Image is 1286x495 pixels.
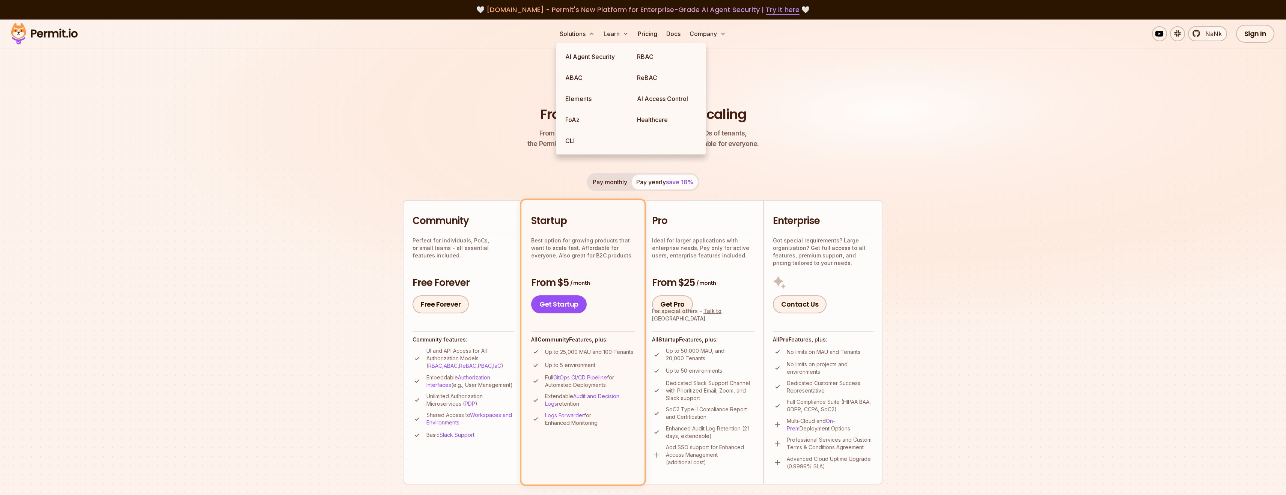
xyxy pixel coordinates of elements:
[493,363,501,369] a: IaC
[478,363,492,369] a: PBAC
[666,444,754,466] p: Add SSO support for Enhanced Access Management (additional cost)
[557,26,598,41] button: Solutions
[773,214,873,228] h2: Enterprise
[652,336,754,343] h4: All Features, plus:
[687,26,729,41] button: Company
[631,88,703,109] a: AI Access Control
[779,336,789,343] strong: Pro
[428,363,442,369] a: RBAC
[545,393,619,407] a: Audit and Decision Logs
[666,379,754,402] p: Dedicated Slack Support Channel with Prioritized Email, Zoom, and Slack support
[426,393,514,408] p: Unlimited Authorization Microservices ( )
[658,336,679,343] strong: Startup
[559,88,631,109] a: Elements
[787,398,873,413] p: Full Compliance Suite (HIPAA BAA, GDPR, CCPA, SoC2)
[652,237,754,259] p: Ideal for larger applications with enterprise needs. Pay only for active users, enterprise featur...
[531,336,635,343] h4: All Features, plus:
[531,237,635,259] p: Best option for growing products that want to scale fast. Affordable for everyone. Also great for...
[545,412,584,418] a: Logs Forwarder
[8,21,81,47] img: Permit logo
[787,361,873,376] p: No limits on projects and environments
[787,379,873,394] p: Dedicated Customer Success Representative
[559,109,631,130] a: FoAz
[570,279,590,287] span: / month
[601,26,632,41] button: Learn
[531,276,635,290] h3: From $5
[787,436,873,451] p: Professional Services and Custom Terms & Conditions Agreement
[787,418,835,432] a: On-Prem
[559,67,631,88] a: ABAC
[540,105,746,124] h1: From Free to Predictable Scaling
[545,374,635,389] p: Full for Automated Deployments
[426,374,490,388] a: Authorization Interfaces
[787,417,873,432] p: Multi-Cloud and Deployment Options
[652,307,754,322] div: For special offers -
[545,361,595,369] p: Up to 5 environment
[465,400,475,407] a: PDP
[413,276,514,290] h3: Free Forever
[631,67,703,88] a: ReBAC
[559,46,631,67] a: AI Agent Security
[773,295,827,313] a: Contact Us
[545,412,635,427] p: for Enhanced Monitoring
[440,432,474,438] a: Slack Support
[527,128,759,149] p: the Permit pricing model is simple, transparent, and affordable for everyone.
[666,406,754,421] p: SoC2 Type II Compliance Report and Certification
[663,26,684,41] a: Docs
[666,425,754,440] p: Enhanced Audit Log Retention (21 days, extendable)
[652,214,754,228] h2: Pro
[588,175,632,190] button: Pay monthly
[652,276,754,290] h3: From $25
[773,336,873,343] h4: All Features, plus:
[531,214,635,228] h2: Startup
[545,348,633,356] p: Up to 25,000 MAU and 100 Tenants
[631,46,703,67] a: RBAC
[538,336,569,343] strong: Community
[652,295,693,313] a: Get Pro
[413,237,514,259] p: Perfect for individuals, PoCs, or small teams - all essential features included.
[773,237,873,267] p: Got special requirements? Large organization? Get full access to all features, premium support, a...
[766,5,800,15] a: Try it here
[696,279,716,287] span: / month
[527,128,759,138] span: From a startup with 100 users to an enterprise with 1000s of tenants,
[444,363,458,369] a: ABAC
[413,336,514,343] h4: Community features:
[666,347,754,362] p: Up to 50,000 MAU, and 20,000 Tenants
[426,374,514,389] p: Embeddable (e.g., User Management)
[426,431,474,439] p: Basic
[631,109,703,130] a: Healthcare
[1201,29,1222,38] span: NaNk
[459,363,476,369] a: ReBAC
[486,5,800,14] span: [DOMAIN_NAME] - Permit's New Platform for Enterprise-Grade AI Agent Security |
[553,374,607,381] a: GitOps CI/CD Pipeline
[635,26,660,41] a: Pricing
[426,411,514,426] p: Shared Access to
[413,295,469,313] a: Free Forever
[1188,26,1227,41] a: NaNk
[787,348,860,356] p: No limits on MAU and Tenants
[1236,25,1275,43] a: Sign In
[413,214,514,228] h2: Community
[18,5,1268,15] div: 🤍 🤍
[426,347,514,370] p: UI and API Access for All Authorization Models ( , , , , )
[787,455,873,470] p: Advanced Cloud Uptime Upgrade (0.9999% SLA)
[531,295,587,313] a: Get Startup
[559,130,631,151] a: CLI
[666,367,722,375] p: Up to 50 environments
[545,393,635,408] p: Extendable retention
